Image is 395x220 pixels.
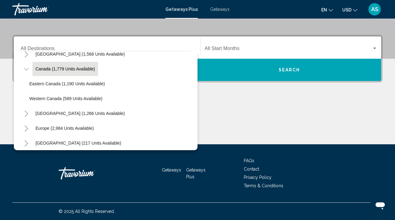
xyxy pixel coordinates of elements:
button: Toggle Caribbean & Atlantic Islands (1,266 units available) [20,107,32,120]
a: Getaways Plus [186,167,206,179]
button: Change currency [342,5,357,14]
span: [GEOGRAPHIC_DATA] (1,266 units available) [35,111,125,116]
a: FAQs [244,158,254,163]
button: [GEOGRAPHIC_DATA] (1,266 units available) [32,106,128,121]
span: Search [279,68,300,73]
span: AS [371,6,378,12]
span: en [321,7,327,12]
button: Western Canada (589 units available) [26,91,106,106]
span: Eastern Canada (1,190 units available) [29,81,105,86]
a: Contact [244,167,259,171]
button: [GEOGRAPHIC_DATA] (1,568 units available) [32,47,128,61]
a: Getaways [210,7,230,12]
button: Toggle Canada (1,779 units available) [20,63,32,75]
span: Western Canada (589 units available) [29,96,102,101]
span: [GEOGRAPHIC_DATA] (1,568 units available) [35,52,125,57]
span: [GEOGRAPHIC_DATA] (217 units available) [35,141,121,146]
span: USD [342,7,351,12]
a: Travorium [59,164,120,183]
a: Getaways [162,167,181,172]
button: Toggle Mexico (1,568 units available) [20,48,32,60]
button: Eastern Canada (1,190 units available) [26,77,108,91]
button: Europe (2,984 units available) [32,121,97,135]
button: User Menu [367,3,383,16]
a: Travorium [12,3,159,15]
iframe: Button to launch messaging window [370,195,390,215]
div: Search widget [14,36,381,81]
button: [GEOGRAPHIC_DATA] (217 units available) [32,136,124,150]
button: Change language [321,5,333,14]
a: Getaways Plus [165,7,198,12]
button: Toggle Europe (2,984 units available) [20,122,32,134]
button: Canada (1,779 units available) [32,62,98,76]
span: © 2025 All Rights Reserved. [59,209,115,214]
span: Canada (1,779 units available) [35,66,95,71]
a: Privacy Policy [244,175,272,180]
span: Europe (2,984 units available) [35,126,94,131]
button: Toggle Australia (217 units available) [20,137,32,149]
a: Terms & Conditions [244,183,283,188]
button: Search [197,59,381,81]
